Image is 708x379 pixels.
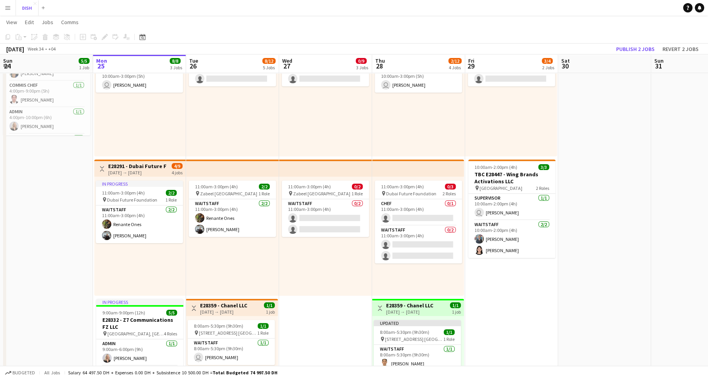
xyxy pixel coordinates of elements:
h3: E28359 - Chanel LLC [200,302,247,309]
app-job-card: 11:00am-3:00pm (4h)2/2 Zabeel [GEOGRAPHIC_DATA]1 RoleWaitstaff2/211:00am-3:00pm (4h)Renante Ones[... [189,181,276,237]
span: [STREET_ADDRESS] [GEOGRAPHIC_DATA] (D3) [GEOGRAPHIC_DATA] [385,336,443,342]
span: 2/12 [448,58,462,64]
span: 1/1 [264,302,275,308]
span: 1 Role [258,191,270,197]
span: 0/3 [445,184,456,189]
span: 0/9 [356,58,367,64]
span: Sat [561,57,570,64]
span: All jobs [43,370,61,375]
div: 11:00am-3:00pm (4h)0/3 Dubai Future Foundation2 RolesChef0/111:00am-3:00pm (4h) Waitstaff0/211:00... [375,181,462,263]
div: 5 Jobs [263,65,275,70]
div: [DATE] → [DATE] [386,309,433,315]
span: Dubai Future Foundation [386,191,436,197]
span: 4/9 [172,163,183,169]
span: Zabeel [GEOGRAPHIC_DATA] [200,191,257,197]
div: Updated [374,320,461,326]
span: 2 Roles [443,191,456,197]
span: Wed [282,57,292,64]
span: 1 Role [165,197,177,203]
span: 2/2 [166,190,177,196]
span: Budgeted [12,370,35,375]
h3: E28332 - Z7 Communications FZ LLC [96,316,183,330]
span: View [6,19,17,26]
app-card-role: Waitstaff2/211:00am-3:00pm (4h)Renante Ones[PERSON_NAME] [189,199,276,237]
span: Sun [654,57,664,64]
span: 31 [653,61,664,70]
div: In progress [96,181,183,187]
button: Revert 2 jobs [659,44,702,54]
div: [DATE] [6,45,24,53]
span: Edit [25,19,34,26]
app-card-role: Admin1/14:00pm-10:00pm (6h)[PERSON_NAME] [3,107,90,134]
div: Salary 64 497.50 DH + Expenses 0.00 DH + Subsistence 10 500.00 DH = [68,370,278,375]
span: Fri [468,57,474,64]
div: 1 job [266,308,275,315]
span: Thu [375,57,385,64]
app-job-card: Updated8:00am-5:30pm (9h30m)1/1 [STREET_ADDRESS] [GEOGRAPHIC_DATA] (D3) [GEOGRAPHIC_DATA]1 RoleWa... [374,320,461,371]
span: 1 Role [257,330,269,336]
div: 4 jobs [172,169,183,175]
span: 11:00am-3:00pm (4h) [288,184,331,189]
div: 2 Jobs [542,65,554,70]
app-job-card: 8:00am-5:30pm (9h30m)1/1 [STREET_ADDRESS] [GEOGRAPHIC_DATA] (D3) [GEOGRAPHIC_DATA]1 RoleWaitstaff... [188,320,275,365]
span: 0/2 [352,184,363,189]
span: 1/1 [444,329,455,335]
app-card-role: Waitstaff2/210:00am-2:00pm (4h)[PERSON_NAME][PERSON_NAME] [468,220,555,258]
span: 3/3 [538,164,549,170]
app-card-role: Chef0/111:00am-3:00pm (4h) [375,199,462,226]
span: 28 [374,61,385,70]
span: Zabeel [GEOGRAPHIC_DATA] [293,191,350,197]
span: 2/2 [259,184,270,189]
button: Budgeted [4,368,36,377]
span: Total Budgeted 74 997.50 DH [213,370,278,375]
h3: E28359 - Chanel LLC [386,302,433,309]
h3: TBC E28447 - Wing Brands Activations LLC [468,171,555,185]
a: Comms [58,17,82,27]
app-card-role: Waitstaff1I0/110:00am-3:00pm (5h) [189,60,276,86]
span: Jobs [42,19,53,26]
div: 3 Jobs [170,65,182,70]
app-card-role: Waitstaff2/211:00am-3:00pm (4h)Renante Ones[PERSON_NAME] [96,205,183,243]
span: 8/8 [170,58,181,64]
div: 3 Jobs [356,65,368,70]
span: 26 [188,61,198,70]
div: [DATE] → [DATE] [108,170,166,175]
span: Sun [3,57,12,64]
span: 11:00am-3:00pm (4h) [102,190,145,196]
span: 9:00am-9:00pm (12h) [102,310,145,316]
app-card-role: Waitstaff0/110:00am-3:00pm (5h) [468,60,555,86]
div: 4:00pm-10:00pm (6h)5/5E28421 - [GEOGRAPHIC_DATA] CHALLAH Apt 2902 - Banyan Tree Residences5 Roles... [3,20,90,135]
span: 11:00am-3:00pm (4h) [381,184,424,189]
button: Publish 2 jobs [613,44,658,54]
div: 1 job [452,308,461,315]
app-card-role: Waitstaff1/18:00am-5:30pm (9h30m)[PERSON_NAME] [374,345,461,371]
span: 24 [2,61,12,70]
span: 5/5 [79,58,90,64]
span: [GEOGRAPHIC_DATA] [480,185,522,191]
div: 4 Jobs [449,65,461,70]
app-card-role: Waitstaff1/18:00am-5:30pm (9h30m) [PERSON_NAME] [188,339,275,365]
span: 8:00am-5:30pm (9h30m) [380,329,429,335]
app-card-role: Professional Bartender1/1 [3,134,90,160]
div: In progress11:00am-3:00pm (4h)2/2 Dubai Future Foundation1 RoleWaitstaff2/211:00am-3:00pm (4h)Ren... [96,181,183,243]
span: 5/5 [166,310,177,316]
app-job-card: 10:00am-2:00pm (4h)3/3TBC E28447 - Wing Brands Activations LLC [GEOGRAPHIC_DATA]2 RolesSupervisor... [468,160,555,258]
span: 11:00am-3:00pm (4h) [195,184,238,189]
span: 3/4 [542,58,553,64]
span: Dubai Future Foundation [107,197,157,203]
app-card-role: Commis Chef1/14:00pm-9:00pm (5h)[PERSON_NAME] [3,81,90,107]
span: [GEOGRAPHIC_DATA], [GEOGRAPHIC_DATA] [107,331,164,337]
app-card-role: Waitstaff0/110:00am-3:00pm (5h) [282,60,369,86]
span: Mon [96,57,107,64]
app-card-role: Supervisor1/110:00am-2:00pm (4h) [PERSON_NAME] [468,194,555,220]
app-card-role: Waitstaff1/110:00am-3:00pm (5h) [PERSON_NAME] [375,66,462,93]
span: 10:00am-2:00pm (4h) [474,164,517,170]
app-card-role: Admin1/19:00am-6:00pm (9h)[PERSON_NAME] [96,339,183,366]
a: Jobs [39,17,56,27]
span: 30 [560,61,570,70]
app-card-role: Waitstaff0/211:00am-3:00pm (4h) [375,226,462,263]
